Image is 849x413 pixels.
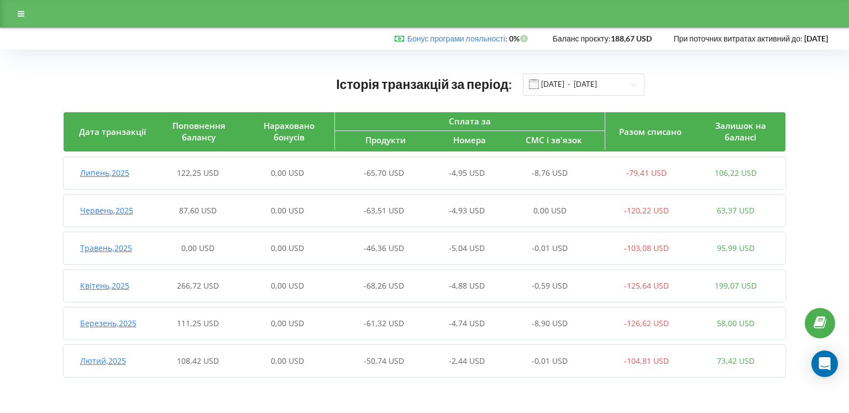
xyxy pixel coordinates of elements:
[532,356,568,366] span: -0,01 USD
[80,243,132,253] span: Травень , 2025
[449,168,485,178] span: -4,95 USD
[177,318,219,328] span: 111,25 USD
[611,34,652,43] strong: 188,67 USD
[532,243,568,253] span: -0,01 USD
[717,356,754,366] span: 73,42 USD
[407,34,505,43] a: Бонус програми лояльності
[364,243,404,253] span: -46,36 USD
[407,34,507,43] span: :
[365,134,406,145] span: Продукти
[177,356,219,366] span: 108,42 USD
[364,168,404,178] span: -65,70 USD
[674,34,803,43] span: При поточних витратах активний до:
[715,280,757,291] span: 199,07 USD
[80,356,126,366] span: Лютий , 2025
[624,280,669,291] span: -125,64 USD
[271,243,304,253] span: 0,00 USD
[79,126,146,137] span: Дата транзакції
[509,34,531,43] strong: 0%
[626,168,667,178] span: -79,41 USD
[181,243,214,253] span: 0,00 USD
[717,318,754,328] span: 58,00 USD
[80,280,129,291] span: Квітень , 2025
[717,205,754,216] span: 63,37 USD
[715,168,757,178] span: 106,22 USD
[449,318,485,328] span: -4,74 USD
[449,243,485,253] span: -5,04 USD
[177,168,219,178] span: 122,25 USD
[179,205,217,216] span: 87,60 USD
[264,120,315,143] span: Нараховано бонусів
[624,205,669,216] span: -120,22 USD
[553,34,611,43] span: Баланс проєкту:
[804,34,828,43] strong: [DATE]
[624,243,669,253] span: -103,08 USD
[364,205,404,216] span: -63,51 USD
[364,356,404,366] span: -50,74 USD
[80,168,129,178] span: Липень , 2025
[532,280,568,291] span: -0,59 USD
[532,168,568,178] span: -8,76 USD
[624,356,669,366] span: -104,81 USD
[811,351,838,377] div: Open Intercom Messenger
[271,205,304,216] span: 0,00 USD
[624,318,669,328] span: -126,62 USD
[526,134,582,145] span: СМС і зв'язок
[533,205,567,216] span: 0,00 USD
[172,120,226,143] span: Поповнення балансу
[271,318,304,328] span: 0,00 USD
[80,205,133,216] span: Червень , 2025
[449,116,491,127] span: Сплата за
[364,280,404,291] span: -68,26 USD
[717,243,754,253] span: 95,99 USD
[449,356,485,366] span: -2,44 USD
[449,280,485,291] span: -4,88 USD
[271,168,304,178] span: 0,00 USD
[715,120,766,143] span: Залишок на балансі
[271,280,304,291] span: 0,00 USD
[449,205,485,216] span: -4,93 USD
[177,280,219,291] span: 266,72 USD
[271,356,304,366] span: 0,00 USD
[80,318,137,328] span: Березень , 2025
[532,318,568,328] span: -8,90 USD
[619,126,682,137] span: Разом списано
[336,76,512,92] span: Історія транзакцій за період:
[453,134,486,145] span: Номера
[364,318,404,328] span: -61,32 USD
